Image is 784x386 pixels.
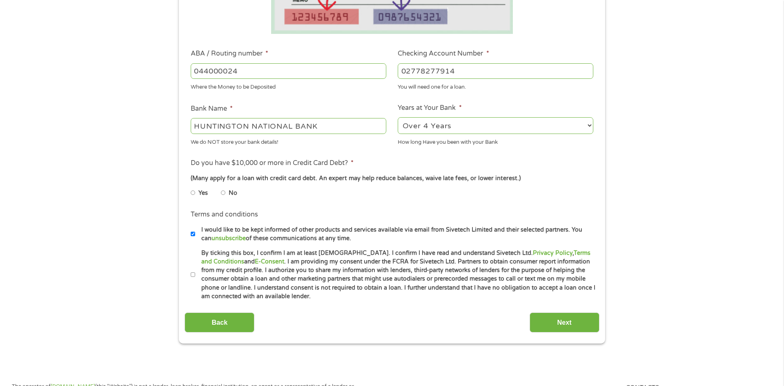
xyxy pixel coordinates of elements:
[191,63,386,79] input: 263177916
[191,105,233,113] label: Bank Name
[185,312,254,332] input: Back
[191,210,258,219] label: Terms and conditions
[198,189,208,198] label: Yes
[191,49,268,58] label: ABA / Routing number
[398,80,593,91] div: You will need one for a loan.
[229,189,237,198] label: No
[195,225,596,243] label: I would like to be kept informed of other products and services available via email from Sivetech...
[398,104,461,112] label: Years at Your Bank
[191,80,386,91] div: Where the Money to be Deposited
[398,49,489,58] label: Checking Account Number
[191,135,386,146] div: We do NOT store your bank details!
[530,312,599,332] input: Next
[398,135,593,146] div: How long Have you been with your Bank
[533,250,572,257] a: Privacy Policy
[191,174,593,183] div: (Many apply for a loan with credit card debt. An expert may help reduce balances, waive late fees...
[255,258,284,265] a: E-Consent
[201,250,590,265] a: Terms and Conditions
[398,63,593,79] input: 345634636
[212,235,246,242] a: unsubscribe
[195,249,596,301] label: By ticking this box, I confirm I am at least [DEMOGRAPHIC_DATA]. I confirm I have read and unders...
[191,159,354,167] label: Do you have $10,000 or more in Credit Card Debt?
